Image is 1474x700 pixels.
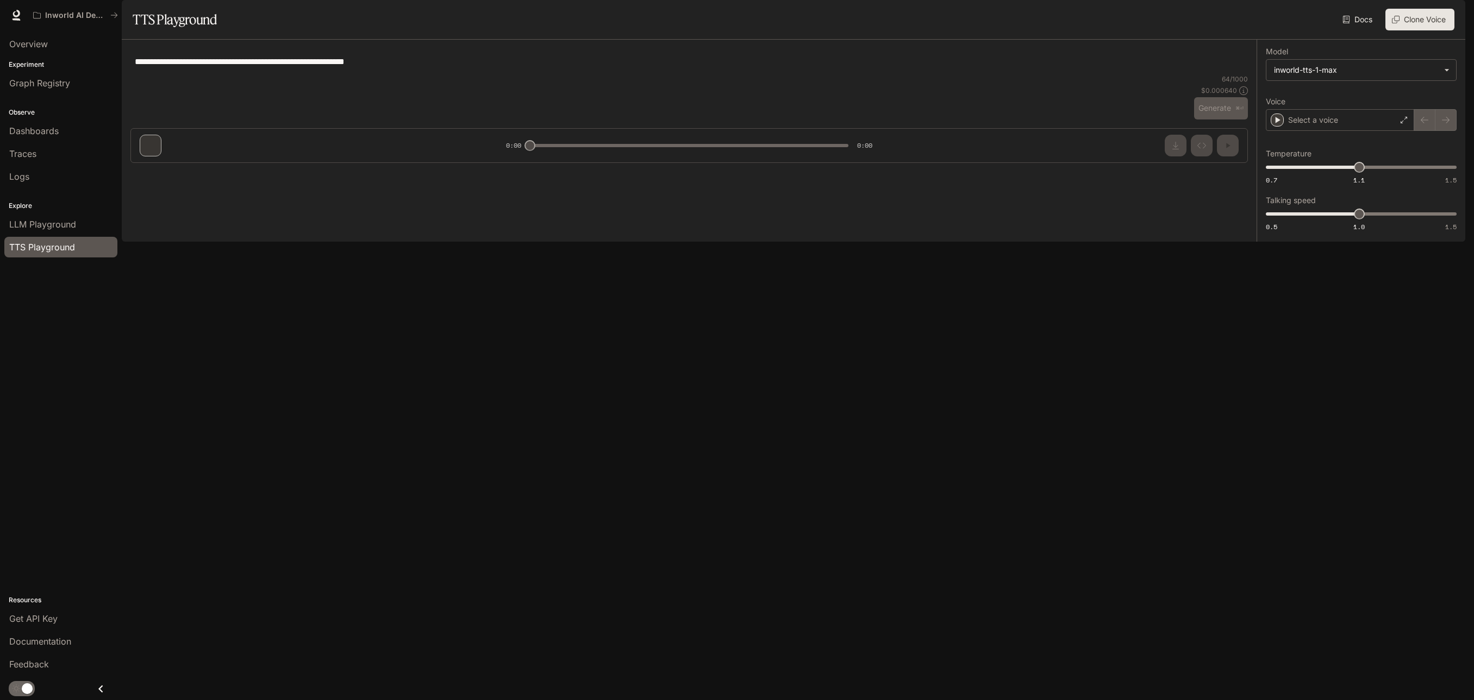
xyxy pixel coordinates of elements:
[1266,197,1316,204] p: Talking speed
[1288,115,1338,125] p: Select a voice
[1353,222,1365,231] span: 1.0
[1266,98,1285,105] p: Voice
[1201,86,1237,95] p: $ 0.000640
[1274,65,1439,75] div: inworld-tts-1-max
[45,11,106,20] p: Inworld AI Demos
[1222,74,1248,84] p: 64 / 1000
[1266,175,1277,185] span: 0.7
[1266,222,1277,231] span: 0.5
[1445,222,1457,231] span: 1.5
[1385,9,1454,30] button: Clone Voice
[1266,150,1311,157] p: Temperature
[1445,175,1457,185] span: 1.5
[1266,60,1456,80] div: inworld-tts-1-max
[133,9,217,30] h1: TTS Playground
[1340,9,1377,30] a: Docs
[1353,175,1365,185] span: 1.1
[28,4,123,26] button: All workspaces
[1266,48,1288,55] p: Model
